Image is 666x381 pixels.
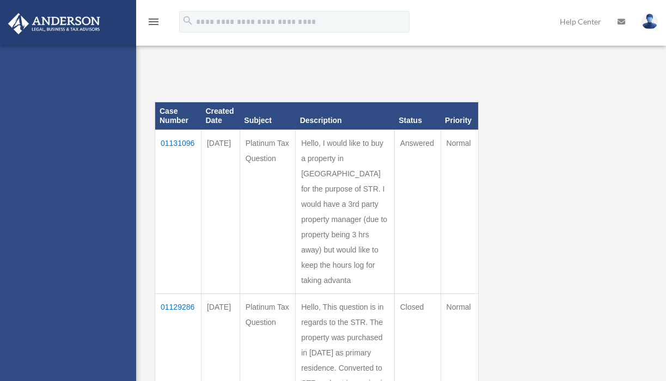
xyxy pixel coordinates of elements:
[155,102,201,130] th: Case Number
[240,130,295,294] td: Platinum Tax Question
[182,15,194,27] i: search
[147,19,160,28] a: menu
[296,130,395,294] td: Hello, I would like to buy a property in [GEOGRAPHIC_DATA] for the purpose of STR. I would have a...
[147,15,160,28] i: menu
[201,130,240,294] td: [DATE]
[201,102,240,130] th: Created Date
[641,14,658,29] img: User Pic
[441,102,478,130] th: Priority
[5,13,103,34] img: Anderson Advisors Platinum Portal
[155,130,201,294] td: 01131096
[394,130,441,294] td: Answered
[394,102,441,130] th: Status
[296,102,395,130] th: Description
[441,130,478,294] td: Normal
[240,102,295,130] th: Subject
